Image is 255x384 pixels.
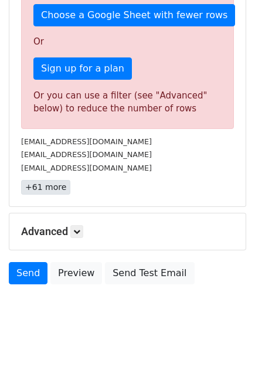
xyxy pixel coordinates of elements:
p: Or [33,36,222,48]
a: Sign up for a plan [33,57,132,80]
small: [EMAIL_ADDRESS][DOMAIN_NAME] [21,137,152,146]
small: [EMAIL_ADDRESS][DOMAIN_NAME] [21,164,152,172]
div: Or you can use a filter (see "Advanced" below) to reduce the number of rows [33,89,222,115]
a: Choose a Google Sheet with fewer rows [33,4,235,26]
h5: Advanced [21,225,234,238]
a: Send [9,262,47,284]
a: Preview [50,262,102,284]
a: Send Test Email [105,262,194,284]
iframe: Chat Widget [196,328,255,384]
small: [EMAIL_ADDRESS][DOMAIN_NAME] [21,150,152,159]
a: +61 more [21,180,70,195]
